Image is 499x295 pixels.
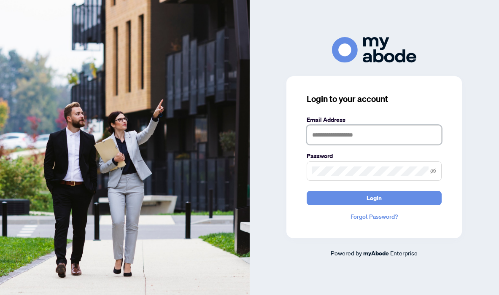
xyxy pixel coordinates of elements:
span: Powered by [331,249,362,257]
h3: Login to your account [307,93,442,105]
a: Forgot Password? [307,212,442,221]
label: Email Address [307,115,442,124]
span: eye-invisible [430,168,436,174]
span: Login [367,191,382,205]
button: Login [307,191,442,205]
label: Password [307,151,442,161]
img: ma-logo [332,37,416,63]
span: Enterprise [390,249,418,257]
a: myAbode [363,249,389,258]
